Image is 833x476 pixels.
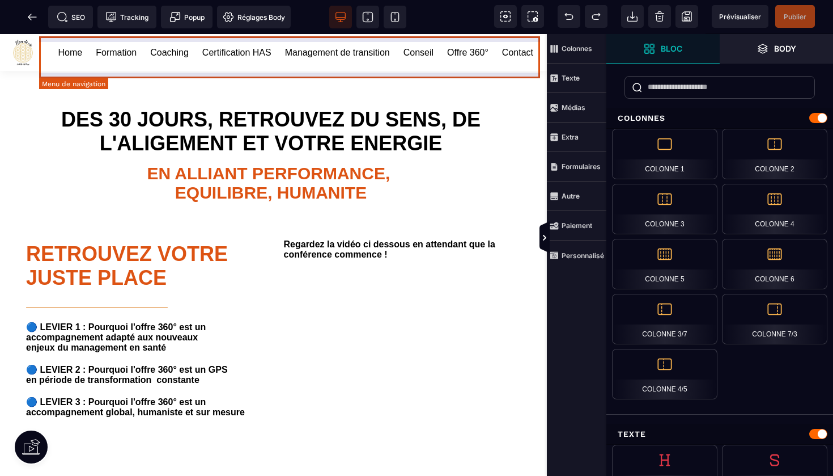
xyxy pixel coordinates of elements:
strong: Bloc [661,44,682,53]
img: https://fleurdeviecoachingsante.fr [10,5,36,32]
span: Favicon [217,6,291,28]
a: Certification HAS [202,11,271,26]
span: Nettoyage [648,5,671,28]
span: Prévisualiser [719,12,761,21]
strong: Colonnes [562,44,592,53]
a: Management de transition [285,11,390,26]
span: Extra [547,123,606,152]
div: Texte [606,424,833,445]
h1: RETROUVEZ VOTRE JUSTE PLACE [26,203,258,262]
div: Colonne 4 [722,184,827,234]
span: Créer une alerte modale [161,6,212,28]
div: Colonne 1 [612,129,717,179]
a: Offre 360° [447,11,488,26]
div: Colonne 5 [612,239,717,289]
span: Voir bureau [329,6,352,28]
a: Contact [502,11,533,26]
div: Colonne 3/7 [612,294,717,344]
a: Coaching [150,11,189,26]
span: Voir tablette [356,6,379,28]
strong: Formulaires [562,162,601,171]
strong: Personnalisé [562,251,604,260]
strong: Body [774,44,796,53]
span: Voir mobile [384,6,406,28]
span: Réglages Body [223,11,285,23]
span: SEO [57,11,85,23]
div: Colonnes [606,108,833,129]
text: EN ALLIANT PERFORMANCE, EQUILIBRE, HUMANITE [9,127,533,171]
span: Ouvrir les blocs [606,34,720,64]
div: Colonne 7/3 [722,294,827,344]
strong: Extra [562,133,579,141]
a: Conseil [403,11,433,26]
strong: Médias [562,103,585,112]
span: Capture d'écran [521,5,544,28]
div: Colonne 4/5 [612,349,717,399]
strong: Paiement [562,221,592,230]
span: Défaire [558,5,580,28]
span: Afficher les vues [606,221,618,255]
span: Colonnes [547,34,606,64]
strong: Texte [562,74,580,82]
span: Ouvrir les calques [720,34,833,64]
span: Métadata SEO [48,6,93,28]
span: Enregistrer le contenu [775,5,815,28]
span: Formulaires [547,152,606,182]
span: Popup [169,11,205,23]
text: 🔵 LEVIER 1 : Pourquoi l'offre 360° est un accompagnement adapté aux nouveaux enjeux du management... [26,285,258,322]
text: 🔵 LEVIER 3 : Pourquoi l'offre 360° est un accompagnement global, humaniste et sur mesure [26,360,258,386]
h1: DES 30 JOURS, RETROUVEZ DU SENS, DE L'ALIGEMENT ET VOTRE ENERGIE [9,68,533,127]
span: Code de suivi [97,6,156,28]
strong: Autre [562,192,580,200]
span: Rétablir [585,5,607,28]
div: Colonne 2 [722,129,827,179]
div: Colonne 6 [722,239,827,289]
span: Paiement [547,211,606,241]
text: 🔵 LEVIER 2 : Pourquoi l'offre 360° est un GPS en période de transformation constante [26,327,258,354]
span: Enregistrer [675,5,698,28]
span: Publier [784,12,806,21]
div: Colonne 3 [612,184,717,234]
a: Home [58,11,83,26]
span: Importer [621,5,644,28]
span: Texte [547,64,606,93]
span: Aperçu [712,5,768,28]
span: Voir les composants [494,5,517,28]
text: Regardez la vidéo ci dessous en attendant que la conférence commence ! [284,203,516,229]
span: Tracking [105,11,148,23]
a: Formation [96,11,137,26]
span: Autre [547,182,606,211]
span: Médias [547,93,606,123]
span: Retour [21,6,44,28]
span: Personnalisé [547,241,606,270]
